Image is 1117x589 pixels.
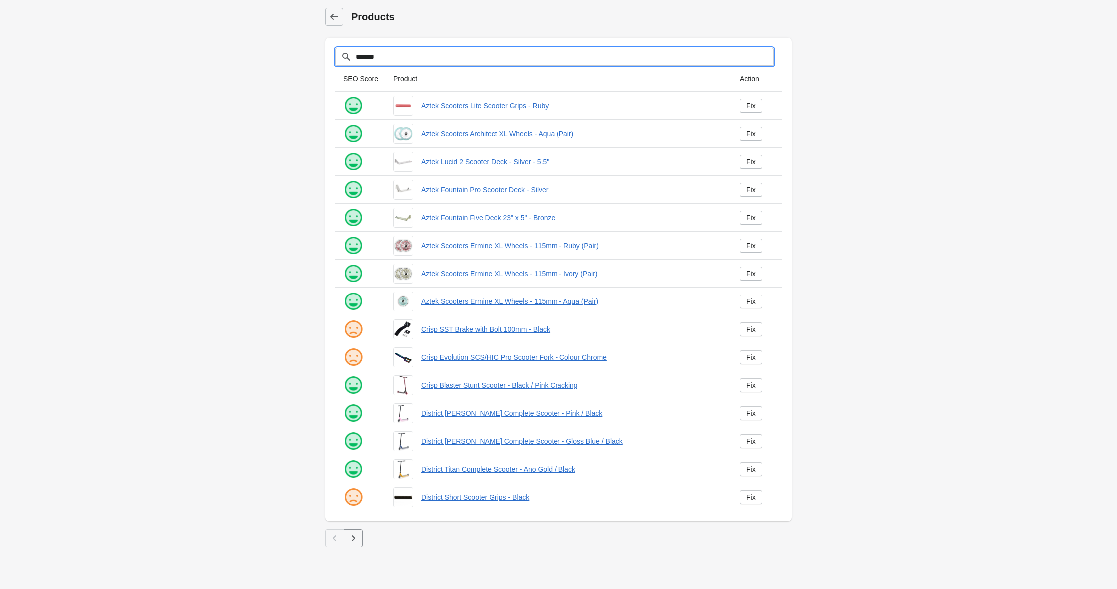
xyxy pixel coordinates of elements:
[343,236,363,256] img: happy.png
[343,96,363,116] img: happy.png
[746,297,756,305] div: Fix
[335,66,385,92] th: SEO Score
[343,180,363,200] img: happy.png
[746,130,756,138] div: Fix
[343,292,363,311] img: happy.png
[740,155,762,169] a: Fix
[421,408,724,418] a: District [PERSON_NAME] Complete Scooter - Pink / Black
[740,99,762,113] a: Fix
[740,294,762,308] a: Fix
[740,350,762,364] a: Fix
[421,352,724,362] a: Crisp Evolution SCS/HIC Pro Scooter Fork - Colour Chrome
[343,347,363,367] img: sad.png
[740,211,762,225] a: Fix
[746,214,756,222] div: Fix
[740,127,762,141] a: Fix
[746,102,756,110] div: Fix
[385,66,732,92] th: Product
[740,434,762,448] a: Fix
[732,66,782,92] th: Action
[343,431,363,451] img: happy.png
[343,152,363,172] img: happy.png
[746,270,756,278] div: Fix
[740,378,762,392] a: Fix
[746,409,756,417] div: Fix
[746,437,756,445] div: Fix
[740,406,762,420] a: Fix
[746,242,756,250] div: Fix
[421,129,724,139] a: Aztek Scooters Architect XL Wheels - Aqua (Pair)
[746,381,756,389] div: Fix
[421,241,724,251] a: Aztek Scooters Ermine XL Wheels - 115mm - Ruby (Pair)
[343,403,363,423] img: happy.png
[421,464,724,474] a: District Titan Complete Scooter - Ano Gold / Black
[421,296,724,306] a: Aztek Scooters Ermine XL Wheels - 115mm - Aqua (Pair)
[740,267,762,281] a: Fix
[421,157,724,167] a: Aztek Lucid 2 Scooter Deck - Silver - 5.5"
[421,380,724,390] a: Crisp Blaster Stunt Scooter - Black / Pink Cracking
[421,324,724,334] a: Crisp SST Brake with Bolt 100mm - Black
[343,319,363,339] img: sad.png
[343,264,363,284] img: happy.png
[740,183,762,197] a: Fix
[343,487,363,507] img: sad.png
[343,124,363,144] img: happy.png
[746,353,756,361] div: Fix
[343,208,363,228] img: happy.png
[746,493,756,501] div: Fix
[740,239,762,253] a: Fix
[746,186,756,194] div: Fix
[421,185,724,195] a: Aztek Fountain Pro Scooter Deck - Silver
[746,325,756,333] div: Fix
[421,492,724,502] a: District Short Scooter Grips - Black
[421,269,724,279] a: Aztek Scooters Ermine XL Wheels - 115mm - Ivory (Pair)
[746,465,756,473] div: Fix
[740,322,762,336] a: Fix
[421,101,724,111] a: Aztek Scooters Lite Scooter Grips - Ruby
[746,158,756,166] div: Fix
[343,375,363,395] img: happy.png
[421,213,724,223] a: Aztek Fountain Five Deck 23" x 5" - Bronze
[343,459,363,479] img: happy.png
[740,490,762,504] a: Fix
[740,462,762,476] a: Fix
[421,436,724,446] a: District [PERSON_NAME] Complete Scooter - Gloss Blue / Black
[351,10,792,24] h1: Products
